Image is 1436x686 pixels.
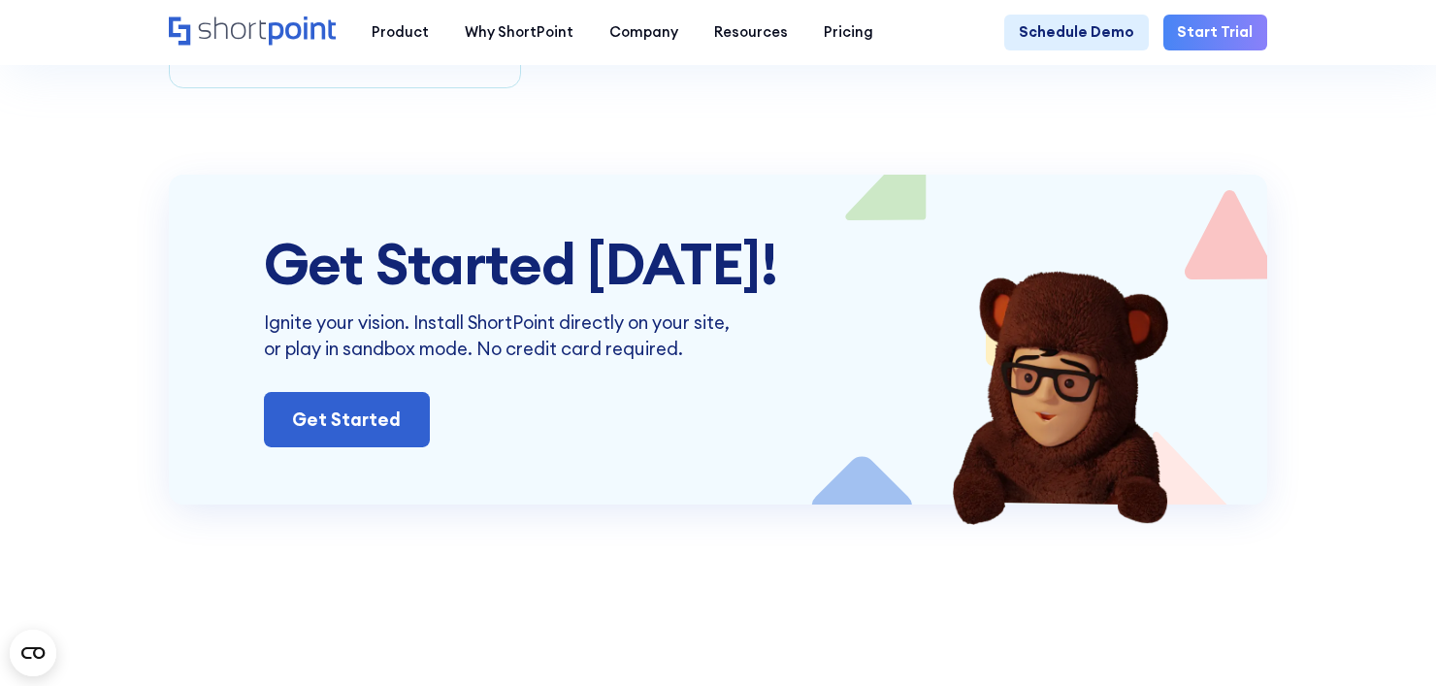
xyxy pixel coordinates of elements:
p: Ignite your vision. Install ShortPoint directly on your site, or play in sandbox mode. No credit ... [264,310,739,364]
a: Schedule Demo [1004,15,1149,50]
iframe: Chat Widget [1088,462,1436,686]
div: Why ShortPoint [465,21,573,43]
a: Pricing [805,15,891,50]
div: Resources [714,21,788,43]
div: Get Started [DATE]! [264,232,1174,295]
a: Why ShortPoint [446,15,591,50]
button: Open CMP widget [10,630,56,676]
div: Product [372,21,429,43]
a: Product [353,15,446,50]
a: Start Trial [1163,15,1268,50]
a: Get Started [264,392,430,447]
div: Pricing [824,21,873,43]
div: Company [609,21,678,43]
a: Resources [696,15,805,50]
a: Company [591,15,696,50]
a: Home [169,16,336,48]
